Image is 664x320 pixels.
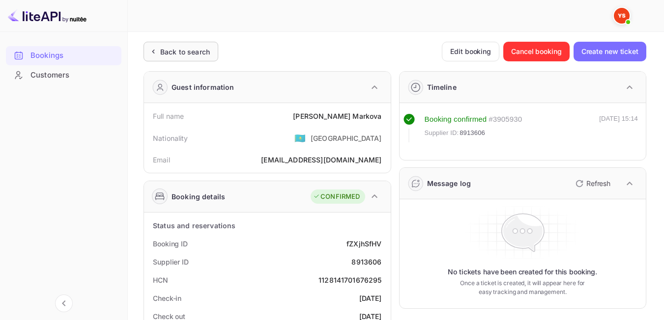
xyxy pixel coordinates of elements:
button: Create new ticket [574,42,646,61]
div: [EMAIL_ADDRESS][DOMAIN_NAME] [261,155,381,165]
div: [DATE] [359,293,382,303]
div: [GEOGRAPHIC_DATA] [311,133,382,143]
div: Booking confirmed [425,114,487,125]
a: Customers [6,66,121,84]
div: fZXjhSfHV [346,239,381,249]
span: Supplier ID: [425,128,459,138]
p: Refresh [586,178,610,188]
div: # 3905930 [489,114,522,125]
p: Once a ticket is created, it will appear here for easy tracking and management. [457,279,588,296]
button: Edit booking [442,42,499,61]
div: Booking ID [153,239,188,249]
button: Refresh [570,176,614,191]
p: No tickets have been created for this booking. [448,267,597,277]
div: Message log [427,178,471,188]
img: LiteAPI logo [8,8,87,24]
div: Bookings [6,46,121,65]
div: Full name [153,111,184,121]
div: [DATE] 15:14 [599,114,638,142]
div: Guest information [172,82,234,92]
div: Bookings [30,50,116,61]
button: Collapse navigation [55,294,73,312]
div: Booking details [172,191,225,202]
div: Email [153,155,170,165]
div: CONFIRMED [313,192,360,202]
a: Bookings [6,46,121,64]
div: 8913606 [351,257,381,267]
div: Nationality [153,133,188,143]
div: Status and reservations [153,220,235,231]
img: Yandex Support [614,8,630,24]
div: HCN [153,275,168,285]
div: Timeline [427,82,457,92]
div: Customers [30,70,116,81]
button: Cancel booking [503,42,570,61]
div: Check-in [153,293,181,303]
span: 8913606 [460,128,485,138]
div: Customers [6,66,121,85]
div: [PERSON_NAME] Markova [293,111,381,121]
div: Supplier ID [153,257,189,267]
div: Back to search [160,47,210,57]
span: United States [294,129,306,147]
div: 1128141701676295 [318,275,381,285]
